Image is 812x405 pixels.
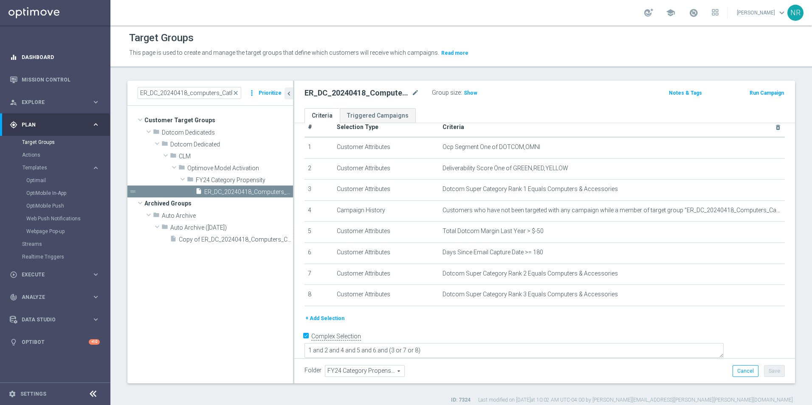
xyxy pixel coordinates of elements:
[10,331,100,353] div: Optibot
[9,99,100,106] div: person_search Explore keyboard_arrow_right
[22,68,100,91] a: Mission Control
[22,272,92,277] span: Execute
[26,228,88,235] a: Webpage Pop-up
[178,164,185,174] i: folder
[26,187,110,200] div: OptiMobile In-App
[232,90,239,96] span: close
[144,197,293,209] span: Archived Groups
[9,54,100,61] button: equalizer Dashboard
[412,88,419,98] i: mode_edit
[304,285,333,306] td: 8
[9,316,100,323] button: Data Studio keyboard_arrow_right
[179,153,293,160] span: CLM
[153,211,160,221] i: folder
[22,253,88,260] a: Realtime Triggers
[26,200,110,212] div: OptiMobile Push
[162,129,293,136] span: Dotcom Dedicateds
[443,249,543,256] span: Days Since Email Capture Date >= 180
[196,177,293,184] span: FY24 Category Propensity
[304,137,333,158] td: 1
[23,165,83,170] span: Templates
[443,143,540,151] span: Ocp Segment One of DOTCOM,OMNI
[10,53,17,61] i: equalizer
[170,224,293,231] span: Auto Archive (2024-09-04)
[668,88,703,98] button: Notes & Tags
[92,315,100,323] i: keyboard_arrow_right
[129,32,194,44] h1: Target Groups
[10,98,92,106] div: Explore
[92,164,100,172] i: keyboard_arrow_right
[311,332,361,340] label: Complex Selection
[333,180,439,201] td: Customer Attributes
[9,294,100,301] button: track_changes Analyze keyboard_arrow_right
[179,236,293,243] span: Copy of ER_DC_20240418_Computers_CatPropensity
[22,164,100,171] button: Templates keyboard_arrow_right
[432,89,461,96] label: Group size
[161,140,168,150] i: folder
[248,87,256,99] i: more_vert
[304,200,333,222] td: 4
[304,118,333,137] th: #
[304,222,333,243] td: 5
[443,186,618,193] span: Dotcom Super Category Rank 1 Equals Computers & Accessories
[20,391,46,397] a: Settings
[153,128,160,138] i: folder
[170,152,177,162] i: folder
[733,365,758,377] button: Cancel
[257,87,283,99] button: Prioritize
[775,124,781,131] i: delete_forever
[9,339,100,346] button: lightbulb Optibot +10
[26,212,110,225] div: Web Push Notifications
[22,149,110,161] div: Actions
[333,264,439,285] td: Customer Attributes
[23,165,92,170] div: Templates
[170,235,177,245] i: insert_drive_file
[129,49,439,56] span: This page is used to create and manage the target groups that define which customers will receive...
[22,136,110,149] div: Target Groups
[340,108,416,123] a: Triggered Campaigns
[22,241,88,247] a: Streams
[26,177,88,184] a: Optimail
[777,8,787,17] span: keyboard_arrow_down
[749,88,785,98] button: Run Campaign
[187,165,293,172] span: Optimove Model Activation
[304,180,333,201] td: 3
[304,158,333,180] td: 2
[9,76,100,83] div: Mission Control
[22,238,110,250] div: Streams
[26,225,110,238] div: Webpage Pop-up
[10,121,17,129] i: gps_fixed
[26,215,88,222] a: Web Push Notifications
[22,317,92,322] span: Data Studio
[144,114,293,126] span: Customer Target Groups
[92,121,100,129] i: keyboard_arrow_right
[333,158,439,180] td: Customer Attributes
[162,212,293,219] span: Auto Archive
[9,121,100,128] div: gps_fixed Plan keyboard_arrow_right
[443,291,618,298] span: Dotcom Super Category Rank 3 Equals Computers & Accessories
[443,207,781,214] span: Customers who have not been targeted with any campaign while a member of target group "ER_DC_2024...
[285,90,293,98] i: chevron_left
[666,8,675,17] span: school
[10,338,17,346] i: lightbulb
[440,48,469,58] button: Read more
[92,293,100,301] i: keyboard_arrow_right
[26,174,110,187] div: Optimail
[10,121,92,129] div: Plan
[9,271,100,278] button: play_circle_outline Execute keyboard_arrow_right
[333,222,439,243] td: Customer Attributes
[443,165,568,172] span: Deliverability Score One of GREEN,RED,YELLOW
[26,190,88,197] a: OptiMobile In-App
[451,397,471,404] label: ID: 7324
[8,390,16,398] i: settings
[304,367,321,374] label: Folder
[10,271,17,278] i: play_circle_outline
[333,118,439,137] th: Selection Type
[22,331,89,353] a: Optibot
[187,176,194,186] i: folder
